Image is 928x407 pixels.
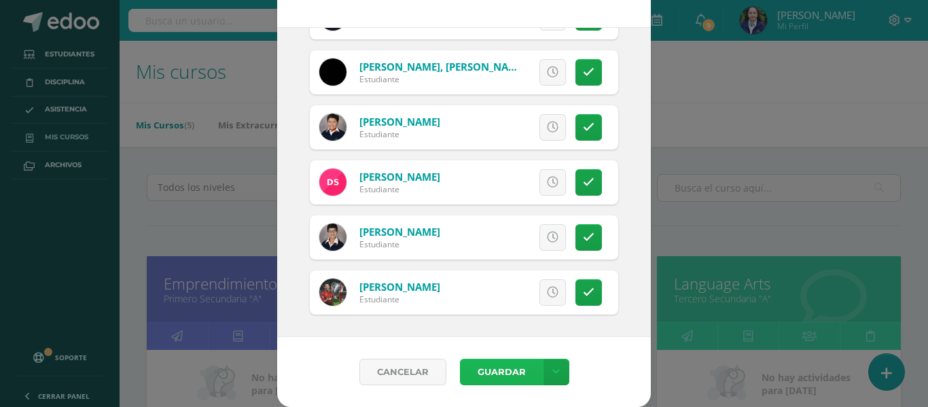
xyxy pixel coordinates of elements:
a: [PERSON_NAME], [PERSON_NAME] [359,60,527,73]
a: [PERSON_NAME] [359,170,440,183]
div: Estudiante [359,128,440,140]
div: Estudiante [359,294,440,305]
img: 35b3e47deda11a17833726fe7f6592af.png [319,224,346,251]
img: 52b8948527756db9d4bbc669f41e025b.png [319,169,346,196]
div: Estudiante [359,238,440,250]
a: [PERSON_NAME] [359,115,440,128]
div: Estudiante [359,73,522,85]
img: 38805bda6c1e406dedb1a2f0b308dea7.png [319,58,346,86]
button: Guardar [460,359,543,385]
img: dc4fea1b39ff88a4abf272b4b6d6d771.png [319,279,346,306]
div: Estudiante [359,183,440,195]
img: 09e9f488d7082b0bcc8c3e62a5fd1ec4.png [319,113,346,141]
a: Cancelar [359,359,446,385]
a: [PERSON_NAME] [359,225,440,238]
a: [PERSON_NAME] [359,280,440,294]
